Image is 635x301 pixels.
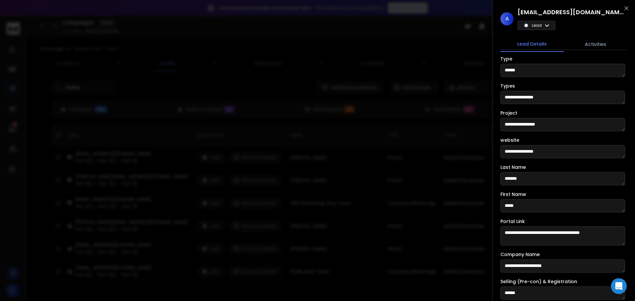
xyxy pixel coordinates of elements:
p: Lead [532,23,542,28]
label: Types [500,84,515,88]
label: Selling (Pre-con) & Registration [500,279,577,284]
div: Open Intercom Messenger [611,278,627,294]
label: Portal Link [500,219,525,224]
label: Company Name [500,252,540,257]
span: A [500,12,514,25]
button: Lead Details [500,37,564,52]
label: Type [500,56,512,61]
label: First Name [500,192,526,197]
label: website [500,138,519,142]
label: Last Name [500,165,526,169]
button: Activities [564,37,627,52]
label: Project [500,111,517,115]
h1: [EMAIL_ADDRESS][DOMAIN_NAME] [518,8,623,17]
